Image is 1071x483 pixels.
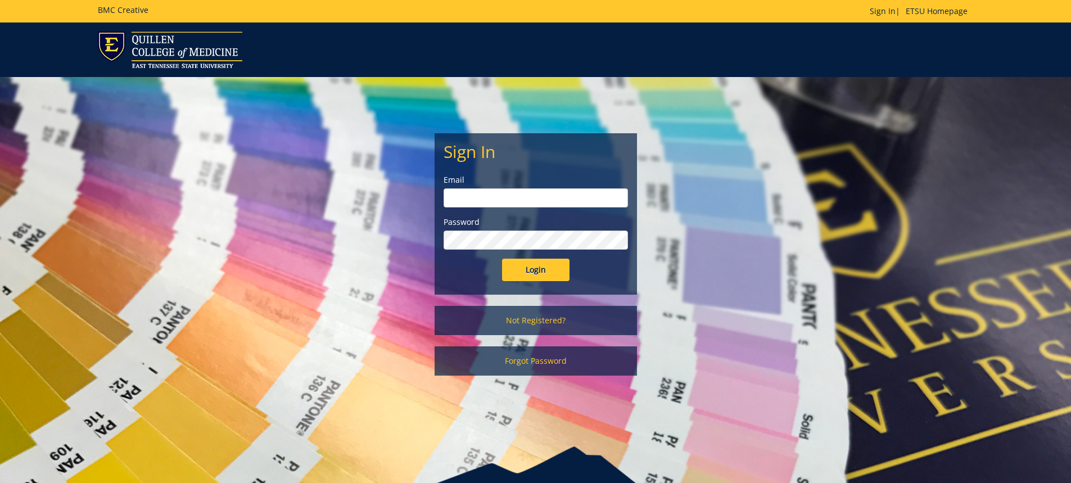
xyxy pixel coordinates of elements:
[502,259,570,281] input: Login
[444,216,628,228] label: Password
[98,31,242,68] img: ETSU logo
[900,6,973,16] a: ETSU Homepage
[870,6,973,17] p: |
[444,174,628,186] label: Email
[98,6,148,14] h5: BMC Creative
[870,6,896,16] a: Sign In
[444,142,628,161] h2: Sign In
[435,306,637,335] a: Not Registered?
[435,346,637,376] a: Forgot Password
